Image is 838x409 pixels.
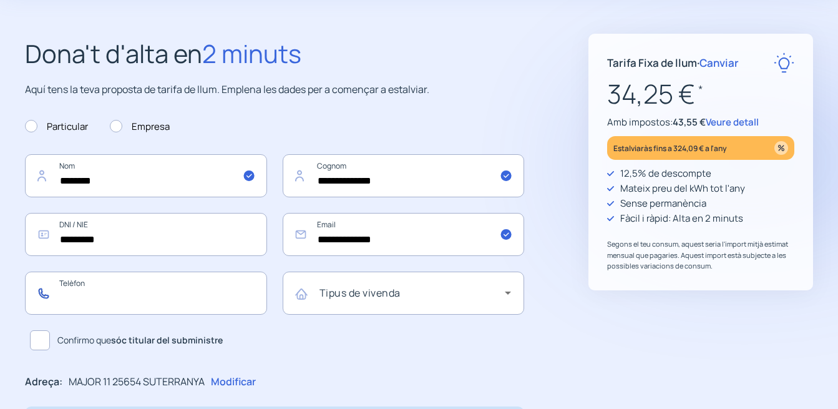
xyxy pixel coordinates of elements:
[774,52,794,73] img: rate-E.svg
[620,196,706,211] p: Sense permanència
[699,56,739,70] span: Canviar
[25,34,524,74] h2: Dona't d'alta en
[620,211,743,226] p: Fàcil i ràpid: Alta en 2 minuts
[57,333,223,347] span: Confirmo que
[673,116,706,129] span: 43,55 €
[202,36,301,71] span: 2 minuts
[706,116,759,129] span: Veure detall
[607,54,739,71] p: Tarifa Fixa de llum ·
[774,141,788,155] img: percentage_icon.svg
[607,239,794,272] p: Segons el teu consum, aquest seria l'import mitjà estimat mensual que pagaries. Aquest import est...
[620,181,745,196] p: Mateix preu del kWh tot l'any
[25,374,62,390] p: Adreça:
[110,119,170,134] label: Empresa
[111,334,223,346] b: sóc titular del subministre
[25,82,524,98] p: Aquí tens la teva proposta de tarifa de llum. Emplena les dades per a començar a estalviar.
[613,141,727,155] p: Estalviaràs fins a 324,09 € a l'any
[607,73,794,115] p: 34,25 €
[620,166,711,181] p: 12,5% de descompte
[25,119,88,134] label: Particular
[69,374,205,390] p: MAJOR 11 25654 SUTERRANYA
[319,286,401,300] mat-label: Tipus de vivenda
[607,115,794,130] p: Amb impostos:
[211,374,256,390] p: Modificar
